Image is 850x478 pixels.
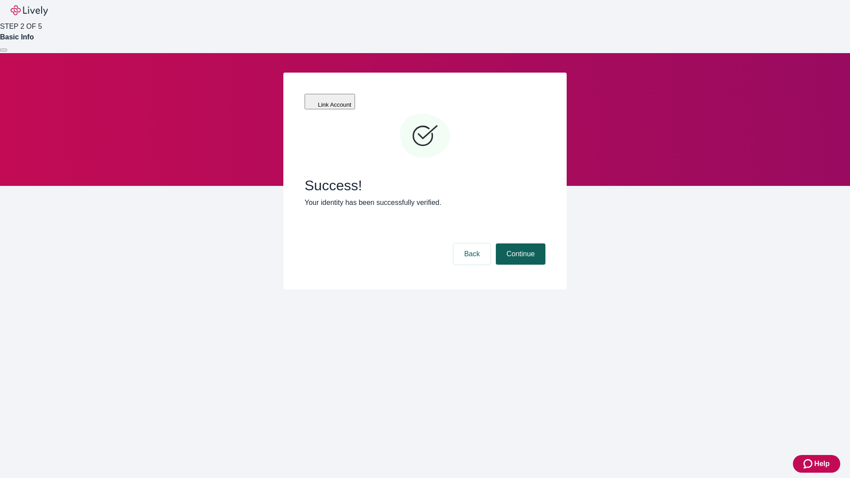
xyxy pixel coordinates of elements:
span: Success! [305,177,545,194]
svg: Zendesk support icon [804,459,814,469]
p: Your identity has been successfully verified. [305,197,545,208]
button: Link Account [305,94,355,109]
button: Back [453,243,491,265]
button: Zendesk support iconHelp [793,455,840,473]
img: Lively [11,5,48,16]
span: Help [814,459,830,469]
svg: Checkmark icon [398,110,452,163]
button: Continue [496,243,545,265]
